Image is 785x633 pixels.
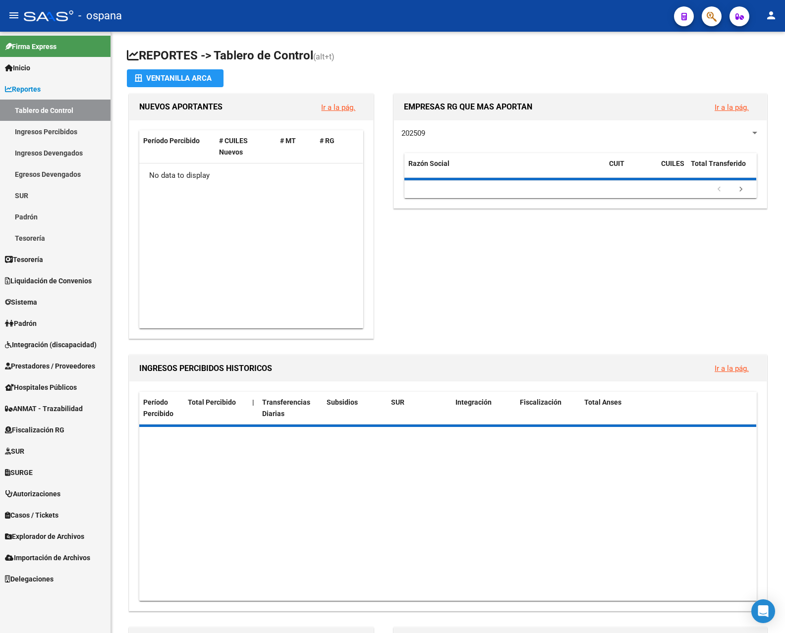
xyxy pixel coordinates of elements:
span: # MT [280,137,296,145]
span: Sistema [5,297,37,308]
span: Período Percibido [143,137,200,145]
a: go to next page [731,184,750,195]
span: Firma Express [5,41,56,52]
datatable-header-cell: # MT [276,130,316,163]
datatable-header-cell: # CUILES Nuevos [215,130,276,163]
span: Período Percibido [143,398,173,418]
span: Total Anses [584,398,621,406]
span: Autorizaciones [5,488,60,499]
span: CUILES [661,159,684,167]
span: Integración [455,398,492,406]
datatable-header-cell: Total Percibido [184,392,248,424]
mat-icon: menu [8,9,20,21]
span: Integración (discapacidad) [5,339,97,350]
span: Delegaciones [5,574,54,584]
a: go to previous page [710,184,729,195]
datatable-header-cell: Integración [451,392,516,424]
span: INGRESOS PERCIBIDOS HISTORICOS [139,364,272,373]
span: - ospana [78,5,122,27]
datatable-header-cell: Transferencias Diarias [258,392,323,424]
a: Ir a la pág. [715,103,749,112]
button: Ir a la pág. [707,98,757,116]
span: Padrón [5,318,37,329]
span: Explorador de Archivos [5,531,84,542]
span: Subsidios [327,398,358,406]
datatable-header-cell: Fiscalización [516,392,580,424]
div: Open Intercom Messenger [751,599,775,623]
a: Ir a la pág. [321,103,355,112]
span: Transferencias Diarias [262,398,310,418]
datatable-header-cell: Subsidios [323,392,387,424]
span: Total Percibido [188,398,236,406]
button: Ir a la pág. [313,98,363,116]
a: Ir a la pág. [715,364,749,373]
span: Reportes [5,84,41,95]
datatable-header-cell: # RG [316,130,355,163]
span: SUR [5,446,24,457]
span: Liquidación de Convenios [5,275,92,286]
span: | [252,398,254,406]
div: Ventanilla ARCA [135,69,216,87]
span: 202509 [401,129,425,138]
span: Inicio [5,62,30,73]
button: Ir a la pág. [707,359,757,377]
datatable-header-cell: Período Percibido [139,392,184,424]
datatable-header-cell: SUR [387,392,451,424]
span: Prestadores / Proveedores [5,361,95,371]
datatable-header-cell: Total Anses [580,392,749,424]
span: SUR [391,398,404,406]
datatable-header-cell: Período Percibido [139,130,215,163]
span: Casos / Tickets [5,510,58,521]
span: ANMAT - Trazabilidad [5,403,83,414]
div: No data to display [139,163,363,188]
span: Importación de Archivos [5,552,90,563]
span: Razón Social [408,159,449,167]
datatable-header-cell: CUILES [657,153,687,186]
span: Tesorería [5,254,43,265]
span: (alt+t) [313,52,335,61]
span: # CUILES Nuevos [219,137,248,156]
span: Total Transferido [691,159,746,167]
span: Fiscalización RG [5,424,64,435]
span: NUEVOS APORTANTES [139,102,223,111]
span: EMPRESAS RG QUE MAS APORTAN [404,102,532,111]
datatable-header-cell: Razón Social [404,153,605,186]
span: SURGE [5,467,33,478]
datatable-header-cell: CUIT [605,153,657,186]
span: # RG [320,137,335,145]
h1: REPORTES -> Tablero de Control [127,48,769,65]
button: Ventanilla ARCA [127,69,224,87]
datatable-header-cell: Total Transferido [687,153,756,186]
span: CUIT [609,159,624,167]
span: Fiscalización [520,398,561,406]
mat-icon: person [765,9,777,21]
span: Hospitales Públicos [5,382,77,393]
datatable-header-cell: | [248,392,258,424]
